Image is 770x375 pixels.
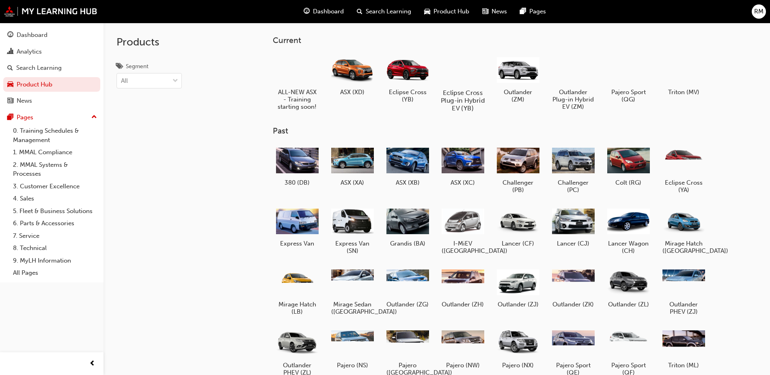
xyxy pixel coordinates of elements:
[173,76,178,86] span: down-icon
[386,88,429,103] h5: Eclipse Cross (YB)
[383,52,432,106] a: Eclipse Cross (YB)
[17,47,42,56] div: Analytics
[331,240,374,254] h5: Express Van (SN)
[357,6,362,17] span: search-icon
[662,362,705,369] h5: Triton (ML)
[10,242,100,254] a: 8. Technical
[313,7,344,16] span: Dashboard
[497,240,539,247] h5: Lancer (CF)
[3,93,100,108] a: News
[549,142,597,197] a: Challenger (PC)
[273,36,734,45] h3: Current
[497,362,539,369] h5: Pajero (NX)
[297,3,350,20] a: guage-iconDashboard
[607,301,650,308] h5: Outlander (ZL)
[328,203,377,258] a: Express Van (SN)
[10,230,100,242] a: 7. Service
[662,179,705,194] h5: Eclipse Cross (YA)
[662,88,705,96] h5: Triton (MV)
[549,203,597,250] a: Lancer (CJ)
[16,63,62,73] div: Search Learning
[482,6,488,17] span: news-icon
[7,114,13,121] span: pages-icon
[552,179,595,194] h5: Challenger (PC)
[386,179,429,186] h5: ASX (XB)
[10,125,100,146] a: 0. Training Schedules & Management
[659,52,708,99] a: Triton (MV)
[513,3,552,20] a: pages-iconPages
[383,264,432,311] a: Outlander (ZG)
[607,179,650,186] h5: Colt (RG)
[520,6,526,17] span: pages-icon
[434,7,469,16] span: Product Hub
[607,240,650,254] h5: Lancer Wagon (CH)
[442,362,484,369] h5: Pajero (NW)
[10,267,100,279] a: All Pages
[126,62,149,71] div: Segment
[438,52,487,113] a: Eclipse Cross Plug-in Hybrid EV (YB)
[10,159,100,180] a: 2. MMAL Systems & Processes
[89,359,95,369] span: prev-icon
[7,65,13,72] span: search-icon
[3,44,100,59] a: Analytics
[3,77,100,92] a: Product Hub
[754,7,764,16] span: RM
[7,48,13,56] span: chart-icon
[328,142,377,190] a: ASX (XA)
[659,264,708,319] a: Outlander PHEV (ZJ)
[276,240,319,247] h5: Express Van
[529,7,546,16] span: Pages
[273,264,321,319] a: Mirage Hatch (LB)
[10,180,100,193] a: 3. Customer Excellence
[3,110,100,125] button: Pages
[10,217,100,230] a: 6. Parts & Accessories
[607,88,650,103] h5: Pajero Sport (QG)
[438,142,487,190] a: ASX (XC)
[3,26,100,110] button: DashboardAnalyticsSearch LearningProduct HubNews
[273,52,321,113] a: ALL-NEW ASX - Training starting soon!
[497,88,539,103] h5: Outlander (ZM)
[383,203,432,250] a: Grandis (BA)
[350,3,418,20] a: search-iconSearch Learning
[116,63,123,71] span: tags-icon
[438,264,487,311] a: Outlander (ZH)
[494,203,542,250] a: Lancer (CF)
[442,179,484,186] h5: ASX (XC)
[604,142,653,190] a: Colt (RG)
[752,4,766,19] button: RM
[116,36,182,49] h2: Products
[7,97,13,105] span: news-icon
[331,362,374,369] h5: Pajero (NS)
[659,325,708,372] a: Triton (ML)
[331,88,374,96] h5: ASX (XD)
[497,179,539,194] h5: Challenger (PB)
[121,76,128,86] div: All
[10,192,100,205] a: 4. Sales
[273,203,321,250] a: Express Van
[662,240,705,254] h5: Mirage Hatch ([GEOGRAPHIC_DATA])
[10,205,100,218] a: 5. Fleet & Business Solutions
[659,142,708,197] a: Eclipse Cross (YA)
[418,3,476,20] a: car-iconProduct Hub
[273,126,734,136] h3: Past
[438,325,487,372] a: Pajero (NW)
[552,88,595,110] h5: Outlander Plug-in Hybrid EV (ZM)
[331,179,374,186] h5: ASX (XA)
[386,301,429,308] h5: Outlander (ZG)
[91,112,97,123] span: up-icon
[549,52,597,113] a: Outlander Plug-in Hybrid EV (ZM)
[494,142,542,197] a: Challenger (PB)
[442,240,484,254] h5: I-MiEV ([GEOGRAPHIC_DATA])
[328,325,377,372] a: Pajero (NS)
[604,52,653,106] a: Pajero Sport (QG)
[331,301,374,315] h5: Mirage Sedan ([GEOGRAPHIC_DATA])
[604,203,653,258] a: Lancer Wagon (CH)
[7,32,13,39] span: guage-icon
[4,6,97,17] img: mmal
[494,52,542,106] a: Outlander (ZM)
[328,264,377,319] a: Mirage Sedan ([GEOGRAPHIC_DATA])
[424,6,430,17] span: car-icon
[17,30,47,40] div: Dashboard
[7,81,13,88] span: car-icon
